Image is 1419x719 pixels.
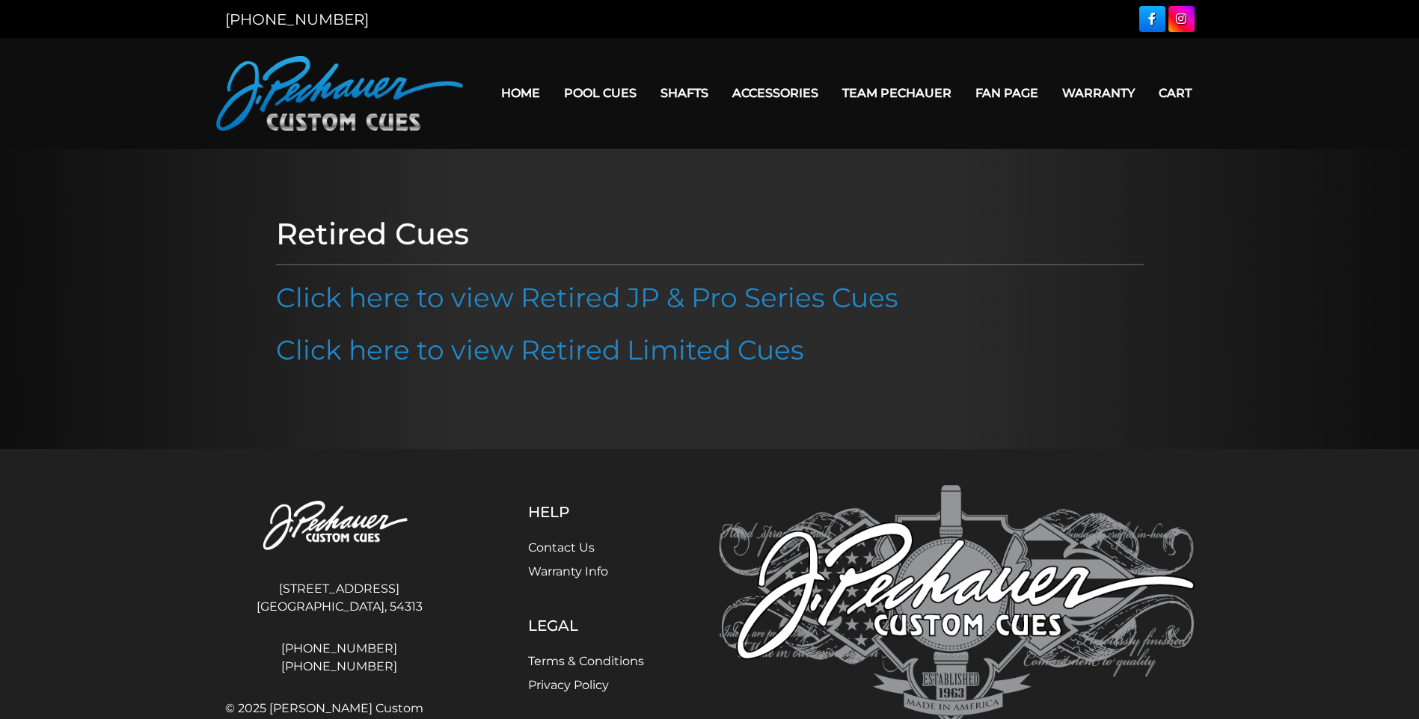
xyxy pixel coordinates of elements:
a: Warranty [1050,74,1147,112]
h5: Help [528,503,644,521]
a: [PHONE_NUMBER] [225,10,369,28]
a: Cart [1147,74,1204,112]
a: Pool Cues [552,74,649,112]
address: [STREET_ADDRESS] [GEOGRAPHIC_DATA], 54313 [225,574,454,622]
a: Terms & Conditions [528,654,644,668]
a: [PHONE_NUMBER] [225,640,454,658]
a: Fan Page [963,74,1050,112]
a: Contact Us [528,540,595,555]
a: Accessories [720,74,830,112]
a: Warranty Info [528,564,608,578]
a: [PHONE_NUMBER] [225,658,454,676]
a: Team Pechauer [830,74,963,112]
a: Shafts [649,74,720,112]
a: Privacy Policy [528,678,609,692]
a: Click here to view Retired JP & Pro Series Cues [276,281,898,314]
img: Pechauer Custom Cues [225,485,454,568]
a: Click here to view Retired Limited Cues [276,333,804,366]
img: Pechauer Custom Cues [216,56,463,131]
h5: Legal [528,617,644,635]
a: Home [489,74,552,112]
h1: Retired Cues [276,216,1144,252]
